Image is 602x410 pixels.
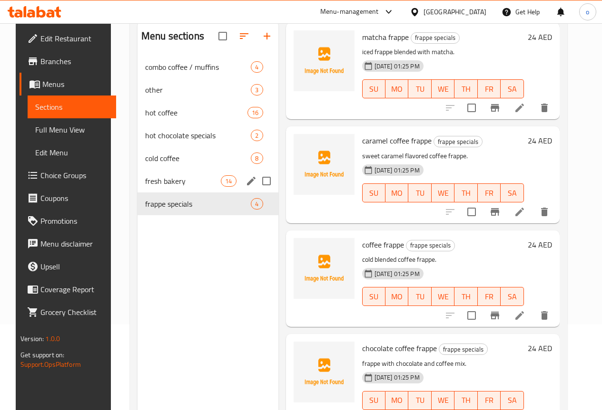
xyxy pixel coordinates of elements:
[251,84,263,95] div: items
[412,186,427,200] span: TU
[20,301,116,324] a: Grocery Checklist
[412,290,427,304] span: TU
[362,287,385,306] button: SU
[408,287,431,306] button: TU
[406,240,455,251] div: frappe specials
[20,73,116,95] a: Menus
[138,147,278,170] div: cold coffee8
[408,183,431,202] button: TU
[504,290,520,304] span: SA
[40,215,109,227] span: Promotions
[28,95,116,118] a: Sections
[371,373,424,382] span: [DATE] 01:25 PM
[533,96,556,119] button: delete
[40,238,109,249] span: Menu disclaimer
[528,238,552,251] h6: 24 AED
[294,134,355,195] img: caramel coffee frappe
[20,333,44,345] span: Version:
[462,98,482,118] span: Select to update
[20,232,116,255] a: Menu disclaimer
[362,30,409,44] span: matcha frappe
[434,136,483,147] div: frappe specials
[145,130,251,141] span: hot chocolate specials
[482,82,497,96] span: FR
[371,62,424,71] span: [DATE] 01:25 PM
[371,166,424,175] span: [DATE] 01:25 PM
[145,61,251,73] div: combo coffee / muffins
[586,7,589,17] span: o
[145,198,251,210] span: frappe specials
[362,254,524,266] p: cold blended coffee frappe.
[221,177,236,186] span: 14
[434,136,482,147] span: frappe specials
[484,304,506,327] button: Branch-specific-item
[501,391,523,410] button: SA
[458,82,474,96] span: TH
[20,27,116,50] a: Edit Restaurant
[389,290,405,304] span: MO
[482,393,497,407] span: FR
[251,61,263,73] div: items
[362,79,385,98] button: SU
[213,26,233,46] span: Select all sections
[40,56,109,67] span: Branches
[35,147,109,158] span: Edit Menu
[366,290,382,304] span: SU
[248,108,262,117] span: 16
[366,186,382,200] span: SU
[20,210,116,232] a: Promotions
[514,206,525,218] a: Edit menu item
[478,79,501,98] button: FR
[138,124,278,147] div: hot chocolate specials2
[408,391,431,410] button: TU
[411,32,460,44] div: frappe specials
[484,96,506,119] button: Branch-specific-item
[389,186,405,200] span: MO
[482,290,497,304] span: FR
[462,202,482,222] span: Select to update
[362,341,437,355] span: chocolate coffee frappe
[501,183,523,202] button: SA
[458,186,474,200] span: TH
[454,391,477,410] button: TH
[251,86,262,95] span: 3
[138,78,278,101] div: other3
[501,79,523,98] button: SA
[294,30,355,91] img: matcha frappe
[251,153,263,164] div: items
[40,33,109,44] span: Edit Restaurant
[294,342,355,402] img: chocolate coffee frappe
[20,358,81,371] a: Support.OpsPlatform
[454,287,477,306] button: TH
[35,124,109,135] span: Full Menu View
[42,78,109,90] span: Menus
[385,79,408,98] button: MO
[362,133,432,148] span: caramel coffee frappe
[478,183,501,202] button: FR
[294,238,355,299] img: coffee frappe
[411,32,459,43] span: frappe specials
[28,141,116,164] a: Edit Menu
[406,240,454,251] span: frappe specials
[412,82,427,96] span: TU
[40,261,109,272] span: Upsell
[432,287,454,306] button: WE
[389,82,405,96] span: MO
[20,349,64,361] span: Get support on:
[20,50,116,73] a: Branches
[138,170,278,192] div: fresh bakery14edit
[424,7,486,17] div: [GEOGRAPHIC_DATA]
[141,29,204,43] h2: Menu sections
[145,153,251,164] div: cold coffee
[145,107,247,118] span: hot coffee
[389,393,405,407] span: MO
[435,290,451,304] span: WE
[256,25,278,48] button: Add section
[244,174,258,188] button: edit
[20,278,116,301] a: Coverage Report
[145,175,221,187] span: fresh bakery
[251,198,263,210] div: items
[435,82,451,96] span: WE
